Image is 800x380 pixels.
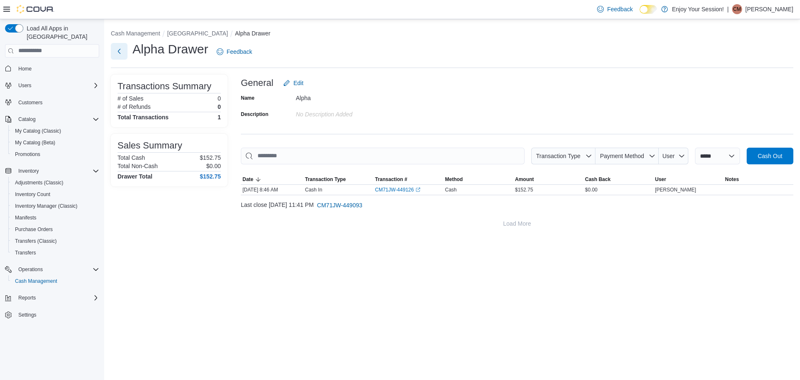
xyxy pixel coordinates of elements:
a: CM71JW-449126External link [375,186,420,193]
span: Catalog [15,114,99,124]
span: Transfers (Classic) [12,236,99,246]
button: Inventory Count [8,189,102,200]
button: Promotions [8,148,102,160]
span: Home [15,63,99,74]
span: Home [18,65,32,72]
button: Manifests [8,212,102,224]
span: Users [15,81,99,91]
p: $152.75 [200,154,221,161]
button: CM71JW-449093 [314,197,366,214]
p: Enjoy Your Session! [672,4,724,14]
button: Adjustments (Classic) [8,177,102,189]
span: Promotions [15,151,40,158]
span: Reports [15,293,99,303]
span: Promotions [12,149,99,159]
a: Feedback [594,1,636,18]
span: Amount [515,176,534,183]
h4: $152.75 [200,173,221,180]
p: [PERSON_NAME] [745,4,793,14]
a: Manifests [12,213,40,223]
h6: Total Cash [117,154,145,161]
span: My Catalog (Beta) [15,139,55,146]
h4: Drawer Total [117,173,152,180]
h6: Total Non-Cash [117,163,158,169]
a: Transfers (Classic) [12,236,60,246]
span: My Catalog (Classic) [12,126,99,136]
span: Transfers [12,248,99,258]
span: Feedback [607,5,632,13]
button: [GEOGRAPHIC_DATA] [167,30,228,37]
button: Edit [280,75,307,91]
h3: Transactions Summary [117,81,211,91]
a: My Catalog (Beta) [12,138,59,148]
span: Cash Back [585,176,610,183]
h1: Alpha Drawer [132,41,208,58]
span: Date [242,176,253,183]
span: Transaction Type [305,176,346,183]
button: Alpha Drawer [235,30,270,37]
div: $0.00 [583,185,653,195]
input: This is a search bar. As you type, the results lower in the page will automatically filter. [241,148,525,164]
div: Alpha [296,91,407,101]
span: Load More [503,219,531,228]
a: Customers [15,98,46,108]
span: [PERSON_NAME] [655,186,696,193]
a: Adjustments (Classic) [12,178,67,188]
span: Transfers [15,249,36,256]
span: Payment Method [600,153,644,159]
button: User [659,148,688,164]
a: Settings [15,310,40,320]
button: Operations [15,264,46,274]
span: Edit [293,79,303,87]
span: Cash Out [757,152,782,160]
span: Inventory [18,168,39,174]
span: Transaction # [375,176,407,183]
button: Transaction # [373,174,443,184]
span: Reports [18,294,36,301]
label: Name [241,95,255,101]
span: Settings [15,310,99,320]
span: Inventory Count [12,189,99,199]
button: Payment Method [595,148,659,164]
a: Promotions [12,149,44,159]
p: 0 [217,95,221,102]
button: Settings [2,309,102,321]
span: Users [18,82,31,89]
button: Cash Management [8,275,102,287]
nav: An example of EuiBreadcrumbs [111,29,793,39]
button: Transfers (Classic) [8,235,102,247]
span: CM71JW-449093 [317,201,362,209]
span: Cash [445,186,457,193]
span: Manifests [15,214,36,221]
p: $0.00 [206,163,221,169]
span: Adjustments (Classic) [15,179,63,186]
span: Adjustments (Classic) [12,178,99,188]
span: Load All Apps in [GEOGRAPHIC_DATA] [23,24,99,41]
button: Notes [723,174,793,184]
button: User [653,174,723,184]
a: Home [15,64,35,74]
label: Description [241,111,268,118]
p: | [727,4,729,14]
a: My Catalog (Classic) [12,126,65,136]
span: Notes [725,176,739,183]
span: User [655,176,666,183]
span: Transfers (Classic) [15,238,57,244]
p: 0 [217,103,221,110]
button: Customers [2,96,102,108]
span: Cash Management [12,276,99,286]
button: Reports [15,293,39,303]
button: Load More [241,215,793,232]
button: My Catalog (Beta) [8,137,102,148]
span: Operations [15,264,99,274]
button: Next [111,43,127,60]
nav: Complex example [5,59,99,343]
p: Cash In [305,186,322,193]
a: Transfers [12,248,39,258]
button: Transaction Type [531,148,595,164]
span: Customers [15,97,99,108]
button: Catalog [15,114,39,124]
span: My Catalog (Classic) [15,128,61,134]
span: Customers [18,99,42,106]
